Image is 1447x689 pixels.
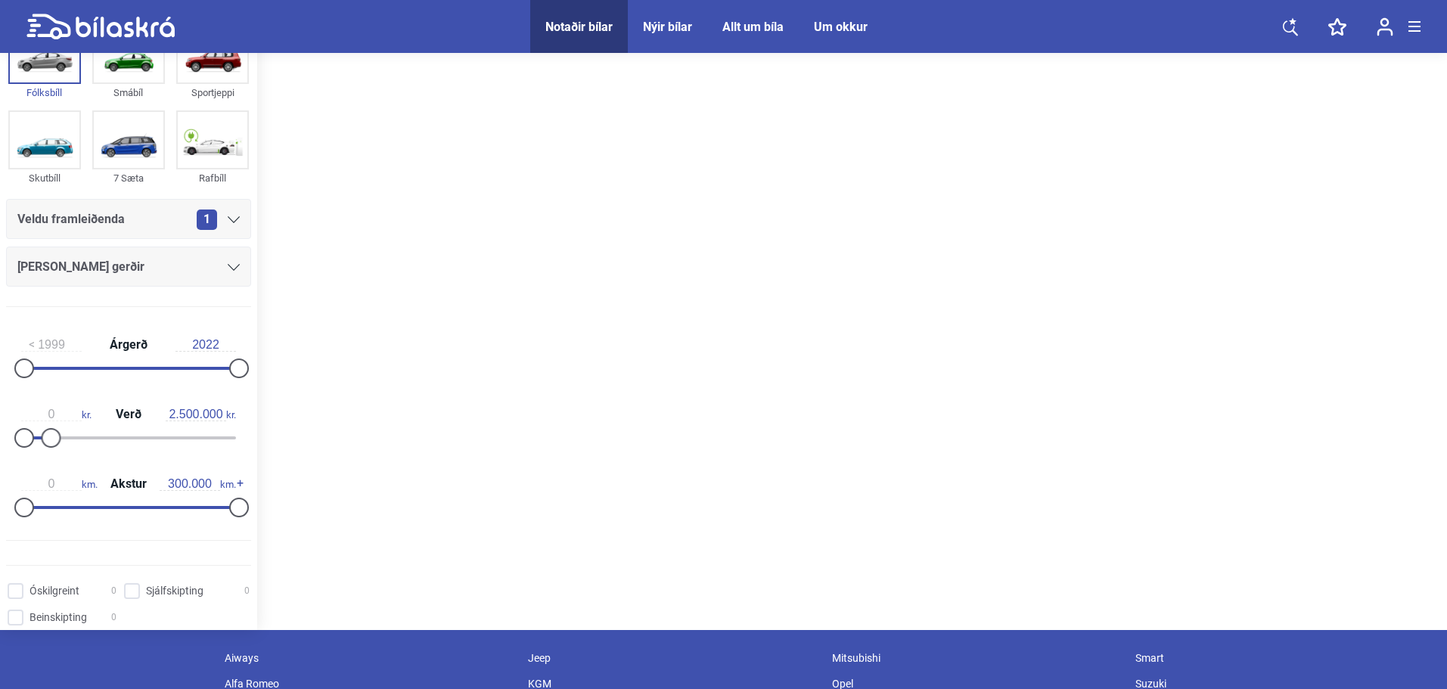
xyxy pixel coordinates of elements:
span: Verð [112,408,145,421]
div: 7 Sæta [92,169,165,187]
span: kr. [21,408,92,421]
span: Árgerð [106,339,151,351]
div: Skutbíll [8,169,81,187]
div: Sportjeppi [176,84,249,101]
span: km. [21,477,98,491]
div: Fólksbíll [8,84,81,101]
a: Um okkur [814,20,868,34]
div: Mitsubishi [824,645,1129,671]
span: 0 [111,583,116,599]
span: 0 [244,583,250,599]
span: Sjálfskipting [146,583,203,599]
span: kr. [166,408,236,421]
span: 0 [111,610,116,625]
span: 1 [197,209,217,230]
div: Rafbíll [176,169,249,187]
span: Veldu framleiðenda [17,209,125,230]
div: Aiways [217,645,521,671]
span: km. [160,477,236,491]
a: Allt um bíla [722,20,784,34]
a: Notaðir bílar [545,20,613,34]
span: Akstur [107,478,151,490]
div: Smart [1128,645,1432,671]
span: Óskilgreint [29,583,79,599]
div: Smábíl [92,84,165,101]
a: Nýir bílar [643,20,692,34]
span: [PERSON_NAME] gerðir [17,256,144,278]
div: Jeep [520,645,824,671]
img: user-login.svg [1377,17,1393,36]
span: Beinskipting [29,610,87,625]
